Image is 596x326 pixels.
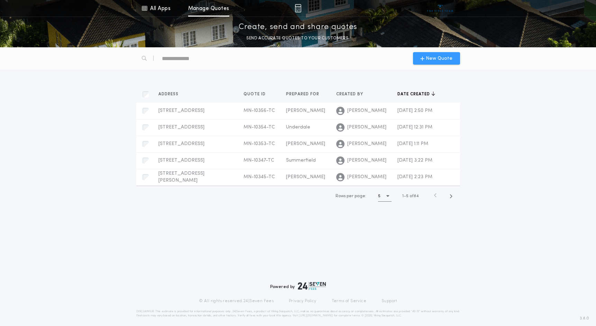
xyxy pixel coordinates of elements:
span: [DATE] 12:31 PM [397,125,432,130]
span: [DATE] 2:50 PM [397,108,432,113]
span: Rows per page: [336,194,366,198]
span: [STREET_ADDRESS] [158,141,204,146]
p: SEND ACCURATE QUOTES TO YOUR CUSTOMERS. [246,35,349,42]
button: 5 [378,191,392,202]
span: MN-10354-TC [244,125,275,130]
span: Summerfield [286,158,316,163]
p: © All rights reserved. 24|Seven Fees [199,298,274,304]
span: Address [158,92,180,97]
span: [STREET_ADDRESS] [158,158,204,163]
button: New Quote [413,52,460,65]
span: of 84 [410,193,419,199]
span: [PERSON_NAME] [347,124,386,131]
span: [PERSON_NAME] [347,174,386,181]
p: Create, send and share quotes [239,22,357,33]
span: [STREET_ADDRESS] [158,108,204,113]
span: MN-10347-TC [244,158,274,163]
button: Date created [397,91,435,98]
span: [PERSON_NAME] [347,141,386,147]
a: Terms of Service [332,298,366,304]
span: [PERSON_NAME] [347,107,386,114]
img: vs-icon [427,5,453,12]
span: Created by [336,92,365,97]
span: Quote ID [244,92,267,97]
span: 1 [402,194,404,198]
span: New Quote [426,55,452,62]
span: [DATE] 3:22 PM [397,158,432,163]
img: logo [298,282,326,290]
span: [PERSON_NAME] [347,157,386,164]
button: Created by [336,91,368,98]
span: 5 [406,194,409,198]
span: Date created [397,92,431,97]
a: Support [382,298,397,304]
span: MN-10353-TC [244,141,275,146]
span: 3.8.0 [580,315,589,322]
button: Quote ID [244,91,271,98]
span: [DATE] 2:23 PM [397,174,432,180]
span: Prepared for [286,92,321,97]
a: Privacy Policy [289,298,317,304]
span: Underdale [286,125,310,130]
span: MN-10345-TC [244,174,275,180]
p: DISCLAIMER: This estimate is provided for informational purposes only. 24|Seven Fees, a product o... [136,309,460,318]
span: [PERSON_NAME] [286,141,325,146]
button: Address [158,91,184,98]
a: [URL][DOMAIN_NAME] [299,314,333,317]
span: [STREET_ADDRESS] [158,125,204,130]
span: [DATE] 1:11 PM [397,141,428,146]
span: MN-10356-TC [244,108,275,113]
span: [PERSON_NAME] [286,108,325,113]
div: Powered by [270,282,326,290]
span: [STREET_ADDRESS][PERSON_NAME] [158,171,204,183]
img: img [295,4,301,12]
span: [PERSON_NAME] [286,174,325,180]
h1: 5 [378,193,380,200]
